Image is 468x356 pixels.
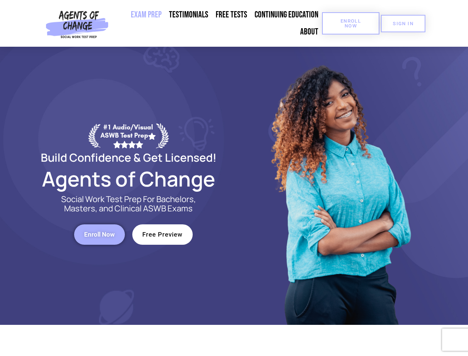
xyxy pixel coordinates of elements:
a: Testimonials [165,6,212,23]
p: Social Work Test Prep For Bachelors, Masters, and Clinical ASWB Exams [53,195,205,213]
a: Free Preview [132,224,193,245]
span: Enroll Now [334,19,368,28]
span: Free Preview [142,231,183,238]
img: Website Image 1 (1) [266,47,414,325]
h2: Agents of Change [23,170,234,187]
a: Exam Prep [127,6,165,23]
div: #1 Audio/Visual ASWB Test Prep [100,123,156,148]
nav: Menu [112,6,322,40]
a: Enroll Now [74,224,125,245]
a: Enroll Now [322,12,379,34]
a: Free Tests [212,6,251,23]
a: About [296,23,322,40]
h2: Build Confidence & Get Licensed! [23,152,234,163]
a: Continuing Education [251,6,322,23]
span: SIGN IN [393,21,414,26]
a: SIGN IN [381,15,425,32]
span: Enroll Now [84,231,115,238]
